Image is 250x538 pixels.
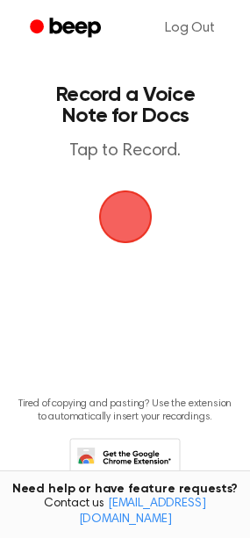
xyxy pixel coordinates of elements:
[11,497,239,527] span: Contact us
[14,398,236,424] p: Tired of copying and pasting? Use the extension to automatically insert your recordings.
[79,498,206,526] a: [EMAIL_ADDRESS][DOMAIN_NAME]
[32,140,218,162] p: Tap to Record.
[18,11,117,46] a: Beep
[99,190,152,243] img: Beep Logo
[147,7,232,49] a: Log Out
[32,84,218,126] h1: Record a Voice Note for Docs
